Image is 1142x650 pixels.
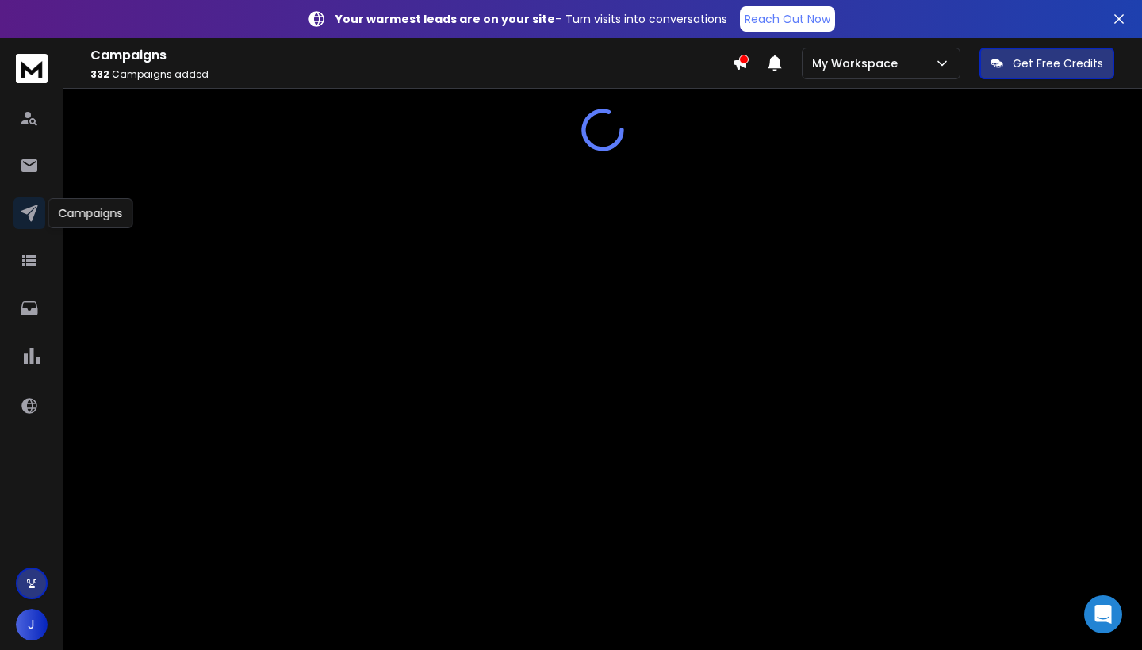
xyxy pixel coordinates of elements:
[812,55,904,71] p: My Workspace
[1013,55,1103,71] p: Get Free Credits
[335,11,555,27] strong: Your warmest leads are on your site
[335,11,727,27] p: – Turn visits into conversations
[16,609,48,640] button: J
[48,198,133,228] div: Campaigns
[90,68,732,81] p: Campaigns added
[745,11,830,27] p: Reach Out Now
[16,54,48,83] img: logo
[90,46,732,65] h1: Campaigns
[740,6,835,32] a: Reach Out Now
[90,67,109,81] span: 332
[1084,595,1122,633] div: Open Intercom Messenger
[979,48,1114,79] button: Get Free Credits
